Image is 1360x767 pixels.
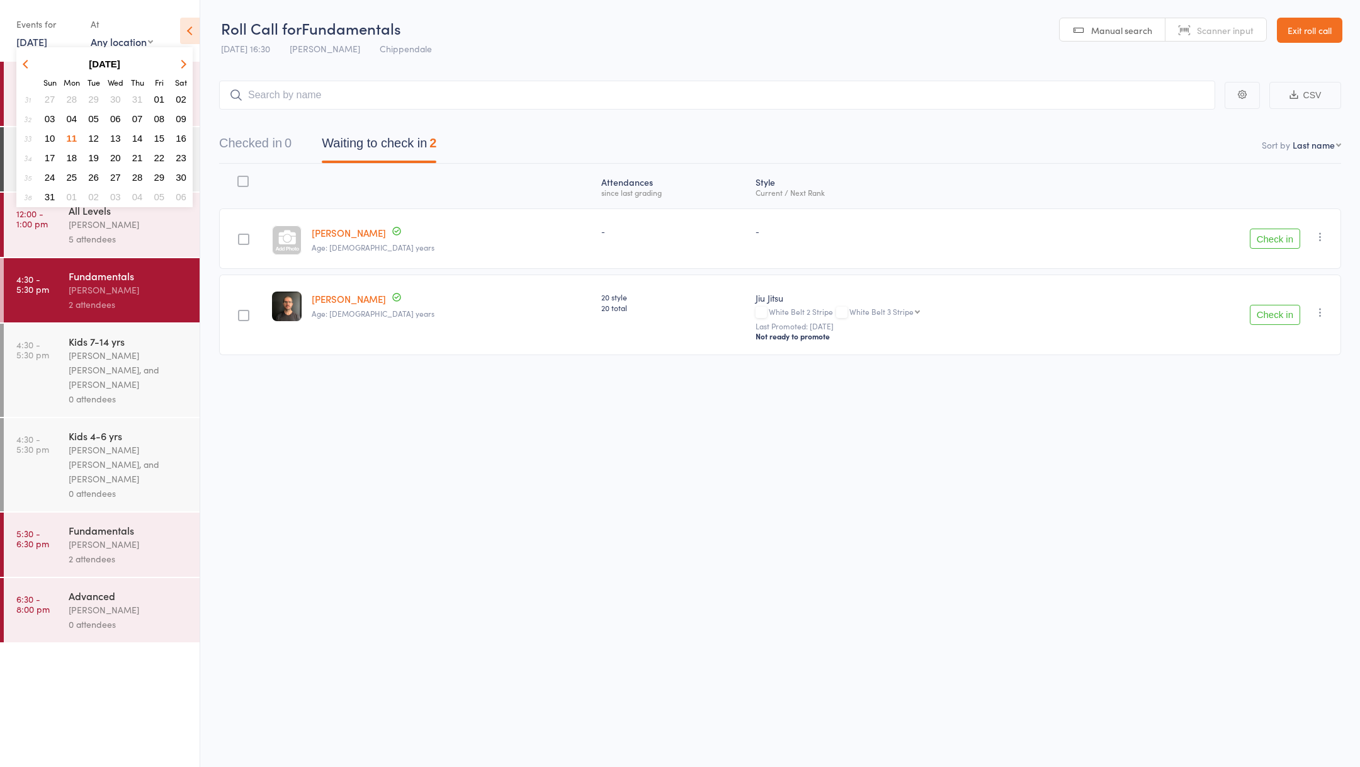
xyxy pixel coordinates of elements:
[4,127,200,191] a: 11:00 -12:00 pmNogi All Levels[PERSON_NAME]3 attendees
[4,324,200,417] a: 4:30 -5:30 pmKids 7-14 yrs[PERSON_NAME] [PERSON_NAME], and [PERSON_NAME]0 attendees
[88,77,100,88] small: Tuesday
[40,169,60,186] button: 24
[45,113,55,124] span: 03
[40,110,60,127] button: 03
[88,191,99,202] span: 02
[128,188,147,205] button: 04
[62,91,82,108] button: 28
[128,130,147,147] button: 14
[756,292,1126,304] div: Jiu Jitsu
[16,339,49,360] time: 4:30 - 5:30 pm
[108,77,123,88] small: Wednesday
[154,113,165,124] span: 08
[16,35,47,48] a: [DATE]
[62,110,82,127] button: 04
[4,258,200,322] a: 4:30 -5:30 pmFundamentals[PERSON_NAME]2 attendees
[69,429,189,443] div: Kids 4-6 yrs
[128,169,147,186] button: 28
[171,91,191,108] button: 02
[40,130,60,147] button: 10
[756,225,1126,236] div: -
[69,552,189,566] div: 2 attendees
[312,242,434,253] span: Age: [DEMOGRAPHIC_DATA] years
[175,77,187,88] small: Saturday
[88,152,99,163] span: 19
[1250,305,1300,325] button: Check in
[1277,18,1342,43] a: Exit roll call
[16,528,49,548] time: 5:30 - 6:30 pm
[429,136,436,150] div: 2
[1269,82,1341,109] button: CSV
[756,322,1126,331] small: Last Promoted: [DATE]
[380,42,432,55] span: Chippendale
[69,297,189,312] div: 2 attendees
[24,153,31,163] em: 34
[106,91,125,108] button: 30
[132,172,143,183] span: 28
[601,292,745,302] span: 20 style
[171,149,191,166] button: 23
[171,188,191,205] button: 06
[69,603,189,617] div: [PERSON_NAME]
[128,149,147,166] button: 21
[4,578,200,642] a: 6:30 -8:00 pmAdvanced[PERSON_NAME]0 attendees
[69,217,189,232] div: [PERSON_NAME]
[4,513,200,577] a: 5:30 -6:30 pmFundamentals[PERSON_NAME]2 attendees
[67,172,77,183] span: 25
[110,172,121,183] span: 27
[322,130,436,163] button: Waiting to check in2
[40,149,60,166] button: 17
[1262,139,1290,151] label: Sort by
[302,18,401,38] span: Fundamentals
[110,191,121,202] span: 03
[131,77,144,88] small: Thursday
[128,110,147,127] button: 07
[1293,139,1335,151] div: Last name
[45,94,55,105] span: 27
[69,589,189,603] div: Advanced
[132,191,143,202] span: 04
[106,130,125,147] button: 13
[16,594,50,614] time: 6:30 - 8:00 pm
[45,191,55,202] span: 31
[16,434,49,454] time: 4:30 - 5:30 pm
[132,152,143,163] span: 21
[24,134,31,144] em: 33
[84,91,103,108] button: 29
[106,188,125,205] button: 03
[219,130,292,163] button: Checked in0
[64,77,80,88] small: Monday
[89,59,120,69] strong: [DATE]
[69,232,189,246] div: 5 attendees
[176,94,186,105] span: 02
[110,94,121,105] span: 30
[45,172,55,183] span: 24
[312,308,434,319] span: Age: [DEMOGRAPHIC_DATA] years
[1197,24,1254,37] span: Scanner input
[272,292,302,321] img: image1739948803.png
[4,62,200,126] a: 6:15 -7:15 amAll Levels[PERSON_NAME]13 attendees
[312,292,386,305] a: [PERSON_NAME]
[132,133,143,144] span: 14
[751,169,1131,203] div: Style
[756,188,1126,196] div: Current / Next Rank
[106,149,125,166] button: 20
[40,91,60,108] button: 27
[150,91,169,108] button: 01
[67,94,77,105] span: 28
[69,203,189,217] div: All Levels
[312,226,386,239] a: [PERSON_NAME]
[84,149,103,166] button: 19
[106,169,125,186] button: 27
[150,169,169,186] button: 29
[24,192,31,202] em: 36
[84,188,103,205] button: 02
[601,225,745,236] div: -
[176,113,186,124] span: 09
[176,133,186,144] span: 16
[110,152,121,163] span: 20
[91,14,153,35] div: At
[1250,229,1300,249] button: Check in
[62,130,82,147] button: 11
[601,302,745,313] span: 20 total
